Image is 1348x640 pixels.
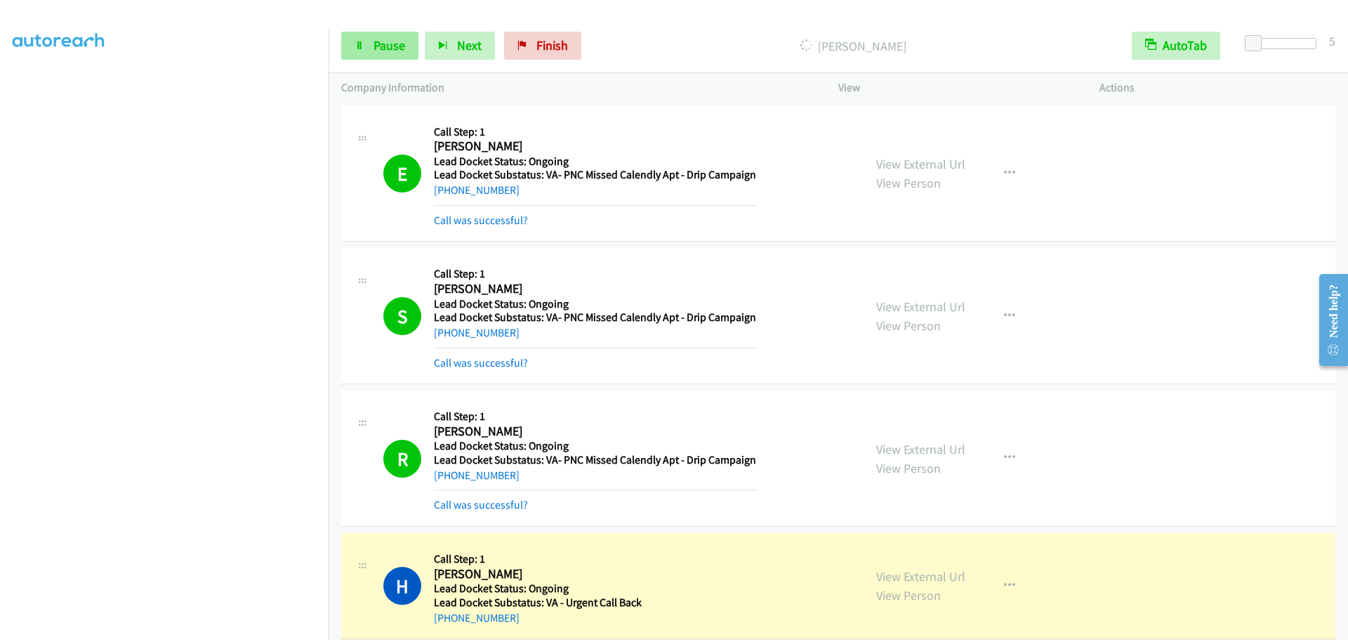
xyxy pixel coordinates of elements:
a: View Person [876,587,941,603]
h1: S [383,297,421,335]
a: Call was successful? [434,356,528,370]
h5: Lead Docket Status: Ongoing [434,439,756,453]
h1: R [383,440,421,478]
a: View Person [876,318,941,334]
h2: [PERSON_NAME] [434,138,751,155]
a: [PHONE_NUMBER] [434,611,520,625]
span: Next [457,37,482,53]
p: Company Information [341,79,813,96]
h5: Lead Docket Status: Ongoing [434,155,756,169]
a: View External Url [876,299,965,315]
button: Next [425,32,495,60]
h5: Lead Docket Substatus: VA - Urgent Call Back [434,596,751,610]
h2: [PERSON_NAME] [434,281,751,297]
iframe: Resource Center [1307,264,1348,376]
a: View Person [876,460,941,476]
h2: [PERSON_NAME] [434,424,751,440]
h5: Lead Docket Substatus: VA- PNC Missed Calendly Apt - Drip Campaign [434,168,756,182]
a: Call was successful? [434,214,528,227]
a: View External Url [876,568,965,585]
button: AutoTab [1132,32,1220,60]
a: Call was successful? [434,498,528,511]
p: View [838,79,1074,96]
div: Delay between calls (in seconds) [1252,38,1316,49]
a: View Person [876,175,941,191]
a: Finish [504,32,581,60]
a: [PHONE_NUMBER] [434,469,520,482]
a: View External Url [876,441,965,457]
h5: Call Step: 1 [434,552,751,566]
span: Finish [536,37,568,53]
h5: Call Step: 1 [434,125,756,139]
h5: Call Step: 1 [434,267,756,281]
h5: Lead Docket Substatus: VA- PNC Missed Calendly Apt - Drip Campaign [434,311,756,325]
a: [PHONE_NUMBER] [434,183,520,197]
h5: Call Step: 1 [434,410,756,424]
a: Pause [341,32,418,60]
p: Actions [1099,79,1335,96]
h2: [PERSON_NAME] [434,566,751,582]
div: 5 [1329,32,1335,51]
h1: H [383,567,421,605]
h5: Lead Docket Status: Ongoing [434,582,751,596]
h5: Lead Docket Status: Ongoing [434,297,756,311]
h5: Lead Docket Substatus: VA- PNC Missed Calendly Apt - Drip Campaign [434,453,756,467]
h1: E [383,155,421,192]
a: [PHONE_NUMBER] [434,326,520,339]
span: Pause [374,37,405,53]
a: View External Url [876,156,965,172]
p: [PERSON_NAME] [600,37,1106,55]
